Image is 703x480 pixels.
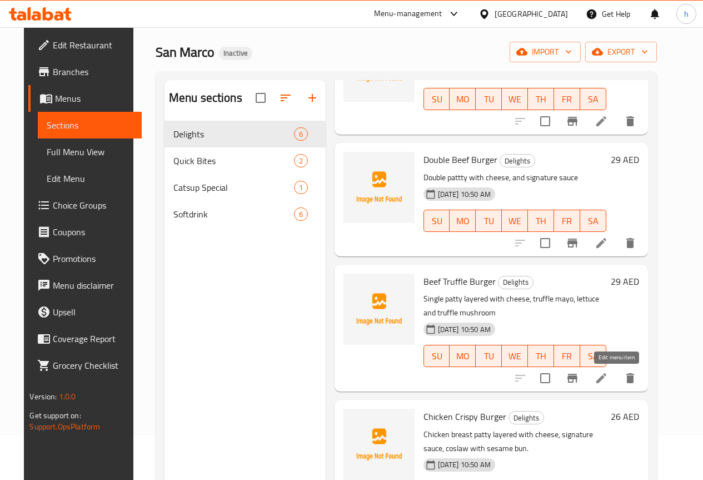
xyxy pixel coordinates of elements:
[480,213,497,229] span: TU
[510,42,581,62] button: import
[476,88,502,110] button: TU
[554,210,580,232] button: FR
[47,118,132,132] span: Sections
[219,47,252,60] div: Inactive
[29,419,100,434] a: Support.OpsPlatform
[534,231,557,255] span: Select to update
[374,7,442,21] div: Menu-management
[29,408,81,423] span: Get support on:
[428,348,446,364] span: SU
[38,112,141,138] a: Sections
[53,225,132,239] span: Coupons
[502,210,528,232] button: WE
[532,91,550,107] span: TH
[29,389,57,404] span: Version:
[219,48,252,58] span: Inactive
[554,88,580,110] button: FR
[476,345,502,367] button: TU
[585,91,602,107] span: SA
[28,58,141,85] a: Branches
[423,273,496,290] span: Beef Truffle Burger
[53,332,132,345] span: Coverage Report
[53,199,132,212] span: Choice Groups
[559,348,576,364] span: FR
[423,88,450,110] button: SU
[559,91,576,107] span: FR
[28,272,141,299] a: Menu disclaimer
[559,213,576,229] span: FR
[28,325,141,352] a: Coverage Report
[28,32,141,58] a: Edit Restaurant
[294,154,308,167] div: items
[59,389,76,404] span: 1.0.0
[559,365,586,392] button: Branch-specific-item
[28,299,141,325] a: Upsell
[554,345,580,367] button: FR
[294,127,308,141] div: items
[164,174,326,201] div: Catsup Special1
[295,129,307,140] span: 6
[506,348,523,364] span: WE
[495,8,568,20] div: [GEOGRAPHIC_DATA]
[500,155,535,167] span: Delights
[173,181,294,194] div: Catsup Special
[272,85,299,111] span: Sort sections
[423,428,606,456] p: Chicken breast patty layered with cheese, signature sauce, coslaw with sesame bun.
[169,90,242,106] h2: Menu sections
[343,274,415,345] img: Beef Truffle Burger
[617,108,644,135] button: delete
[423,171,606,185] p: Double pattty with cheese, and signature sauce
[423,408,506,425] span: Chicken Crispy Burger
[53,38,132,52] span: Edit Restaurant
[502,88,528,110] button: WE
[595,115,608,128] a: Edit menu item
[480,348,497,364] span: TU
[611,274,639,289] h6: 29 AED
[423,345,450,367] button: SU
[423,151,497,168] span: Double Beef Burger
[585,348,602,364] span: SA
[428,91,446,107] span: SU
[47,145,132,159] span: Full Menu View
[617,365,644,392] button: delete
[173,127,294,141] span: Delights
[617,230,644,256] button: delete
[433,324,495,335] span: [DATE] 10:50 AM
[343,152,415,223] img: Double Beef Burger
[506,91,523,107] span: WE
[173,154,294,167] span: Quick Bites
[580,210,606,232] button: SA
[164,201,326,227] div: Softdrink6
[294,207,308,221] div: items
[423,292,606,320] p: Single patty layered with cheese, truffle mayo, lettuce and truffle mushroom
[28,219,141,245] a: Coupons
[506,213,523,229] span: WE
[450,345,476,367] button: MO
[534,110,557,133] span: Select to update
[249,86,272,110] span: Select all sections
[53,279,132,292] span: Menu disclaimer
[38,165,141,192] a: Edit Menu
[55,92,132,105] span: Menus
[433,189,495,200] span: [DATE] 10:50 AM
[585,213,602,229] span: SA
[428,213,446,229] span: SU
[294,181,308,194] div: items
[423,210,450,232] button: SU
[28,85,141,112] a: Menus
[343,409,415,480] img: Chicken Crispy Burger
[156,39,215,65] span: San Marco
[594,45,648,59] span: export
[173,207,294,221] span: Softdrink
[508,411,544,424] div: Delights
[454,348,471,364] span: MO
[53,359,132,372] span: Grocery Checklist
[164,116,326,232] nav: Menu sections
[532,348,550,364] span: TH
[595,236,608,250] a: Edit menu item
[480,91,497,107] span: TU
[585,42,657,62] button: export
